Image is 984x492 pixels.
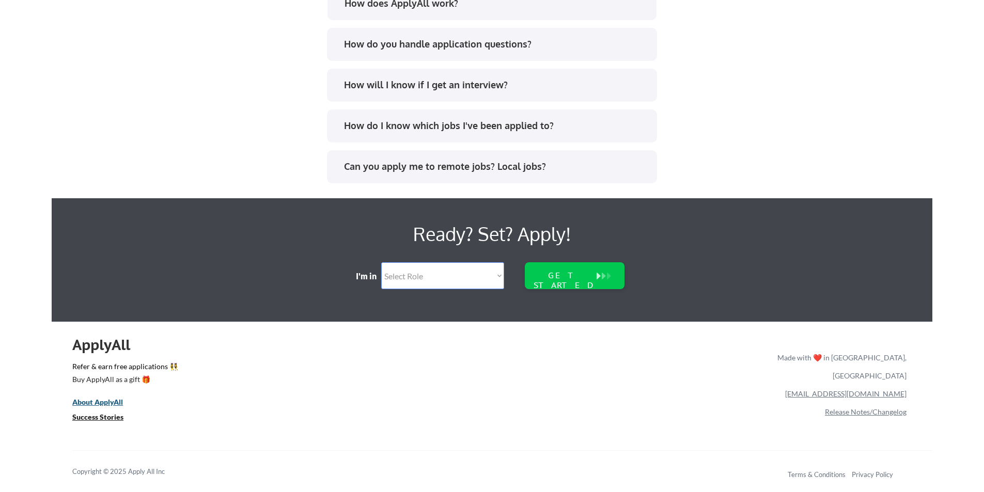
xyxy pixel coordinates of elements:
div: How do you handle application questions? [344,38,647,51]
a: About ApplyAll [72,396,137,409]
a: Privacy Policy [852,470,893,479]
div: Made with ❤️ in [GEOGRAPHIC_DATA], [GEOGRAPHIC_DATA] [773,348,907,385]
a: Release Notes/Changelog [825,407,907,416]
div: Buy ApplyAll as a gift 🎁 [72,376,176,383]
div: GET STARTED [532,271,598,290]
div: How will I know if I get an interview? [344,78,647,91]
div: ApplyAll [72,336,142,354]
div: Can you apply me to remote jobs? Local jobs? [344,160,647,173]
div: Copyright © 2025 Apply All Inc [72,467,191,477]
div: I'm in [356,271,384,282]
u: Success Stories [72,412,123,421]
a: Terms & Conditions [788,470,846,479]
a: Refer & earn free applications 👯‍♀️ [72,363,561,374]
a: Success Stories [72,411,137,424]
a: [EMAIL_ADDRESS][DOMAIN_NAME] [785,389,907,398]
div: Ready? Set? Apply! [196,219,788,249]
div: How do I know which jobs I've been applied to? [344,119,647,132]
a: Buy ApplyAll as a gift 🎁 [72,374,176,387]
u: About ApplyAll [72,398,123,406]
